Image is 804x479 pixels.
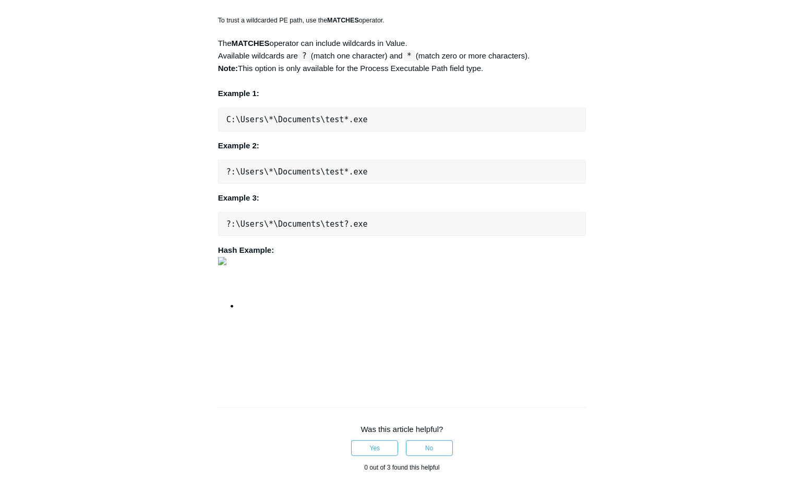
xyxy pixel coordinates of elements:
strong: MATCHES [232,39,270,48]
pre: ?:\Users\*\Documents\test?.exe [218,212,586,236]
h5: To trust a wildcarded PE path, use the operator. [218,5,586,26]
span: 0 out of 3 found this helpful [364,464,439,471]
div: The operator can include wildcards in Value. Available wildcards are (match one character) and (m... [218,5,586,152]
pre: ?:\Users\*\Documents\test*.exe [218,160,586,184]
img: 15493174976659 [218,257,226,265]
strong: Example 3: [218,193,259,202]
code: ? [299,51,310,61]
button: This article was not helpful [406,440,453,456]
span: Was this article helpful? [361,425,443,434]
pre: C:\Users\*\Documents\test*.exe [218,108,586,132]
strong: Hash Example: [218,246,274,254]
strong: Example 1: [218,89,259,98]
button: This article was helpful [351,440,398,456]
strong: Example 2: [218,141,259,150]
strong: MATCHES [327,17,359,24]
strong: Note: [218,64,238,73]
